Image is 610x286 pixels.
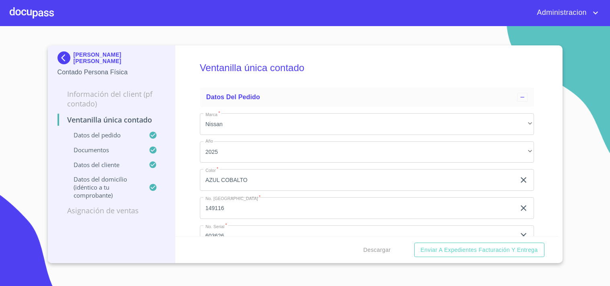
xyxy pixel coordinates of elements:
[519,203,528,213] button: clear input
[58,67,166,77] p: Contado Persona Física
[531,6,600,19] button: account of current user
[200,51,534,84] h5: Ventanilla única contado
[58,51,74,64] img: Docupass spot blue
[364,245,391,255] span: Descargar
[531,6,591,19] span: Administracion
[519,231,528,241] button: clear input
[519,175,528,185] button: clear input
[58,51,166,67] div: [PERSON_NAME] [PERSON_NAME]
[421,245,538,255] span: Enviar a Expedientes Facturación y Entrega
[74,51,166,64] p: [PERSON_NAME] [PERSON_NAME]
[206,94,260,100] span: Datos del pedido
[200,88,534,107] div: Datos del pedido
[58,175,149,199] p: Datos del domicilio (idéntico a tu comprobante)
[58,206,166,215] p: Asignación de Ventas
[58,161,149,169] p: Datos del cliente
[414,243,544,257] button: Enviar a Expedientes Facturación y Entrega
[58,89,166,108] p: Información del Client (PF contado)
[200,141,534,163] div: 2025
[200,113,534,135] div: Nissan
[58,131,149,139] p: Datos del pedido
[58,115,166,125] p: Ventanilla única contado
[58,146,149,154] p: Documentos
[360,243,394,257] button: Descargar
